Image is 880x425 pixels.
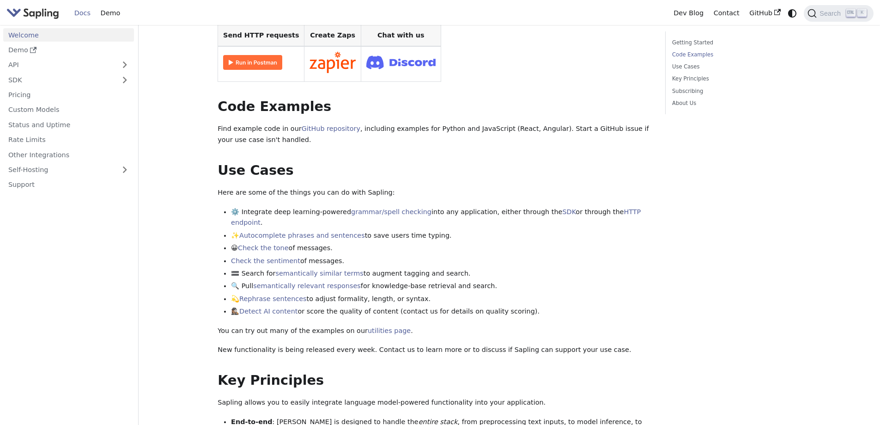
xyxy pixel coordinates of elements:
[304,25,361,46] th: Create Zaps
[231,306,652,317] li: 🕵🏽‍♀️ or score the quality of content (contact us for details on quality scoring).
[238,244,288,252] a: Check the tone
[218,397,652,408] p: Sapling allows you to easily integrate language model-powered functionality into your application.
[231,256,652,267] li: of messages.
[3,133,134,147] a: Rate Limits
[3,88,134,102] a: Pricing
[6,6,59,20] img: Sapling.ai
[239,295,306,302] a: Rephrase sentences
[3,178,134,191] a: Support
[96,6,125,20] a: Demo
[672,62,797,71] a: Use Cases
[231,207,652,229] li: ⚙️ Integrate deep learning-powered into any application, either through the or through the .
[3,28,134,42] a: Welcome
[366,53,436,72] img: Join Discord
[218,187,652,198] p: Here are some of the things you can do with Sapling:
[3,58,115,72] a: API
[672,87,797,96] a: Subscribing
[218,162,652,179] h2: Use Cases
[218,345,652,356] p: New functionality is being released every week. Contact us to learn more or to discuss if Sapling...
[218,123,652,146] p: Find example code in our , including examples for Python and JavaScript (React, Angular). Start a...
[3,103,134,117] a: Custom Models
[231,281,652,292] li: 🔍 Pull for knowledge-base retrieval and search.
[3,73,115,86] a: SDK
[218,326,652,337] p: You can try out many of the examples on our .
[709,6,745,20] a: Contact
[3,118,134,131] a: Status and Uptime
[672,74,797,83] a: Key Principles
[231,294,652,305] li: 💫 to adjust formality, length, or syntax.
[668,6,708,20] a: Dev Blog
[218,25,304,46] th: Send HTTP requests
[115,58,134,72] button: Expand sidebar category 'API'
[361,25,441,46] th: Chat with us
[231,243,652,254] li: 😀 of messages.
[231,230,652,241] li: ✨ to save users time typing.
[672,50,797,59] a: Code Examples
[239,232,365,239] a: Autocomplete phrases and sentences
[3,43,134,57] a: Demo
[115,73,134,86] button: Expand sidebar category 'SDK'
[231,257,300,265] a: Check the sentiment
[69,6,96,20] a: Docs
[239,308,297,315] a: Detect AI content
[223,55,282,70] img: Run in Postman
[351,208,431,216] a: grammar/spell checking
[3,163,134,177] a: Self-Hosting
[804,5,873,22] button: Search (Ctrl+K)
[562,208,576,216] a: SDK
[218,372,652,389] h2: Key Principles
[786,6,799,20] button: Switch between dark and light mode (currently system mode)
[672,38,797,47] a: Getting Started
[3,148,134,161] a: Other Integrations
[310,52,356,73] img: Connect in Zapier
[857,9,867,17] kbd: K
[368,327,411,334] a: utilities page
[231,268,652,279] li: 🟰 Search for to augment tagging and search.
[302,125,360,132] a: GitHub repository
[817,10,846,17] span: Search
[672,99,797,108] a: About Us
[218,99,652,115] h2: Code Examples
[253,282,361,289] a: semantically relevant responses
[744,6,785,20] a: GitHub
[275,270,363,277] a: semantically similar terms
[6,6,62,20] a: Sapling.ai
